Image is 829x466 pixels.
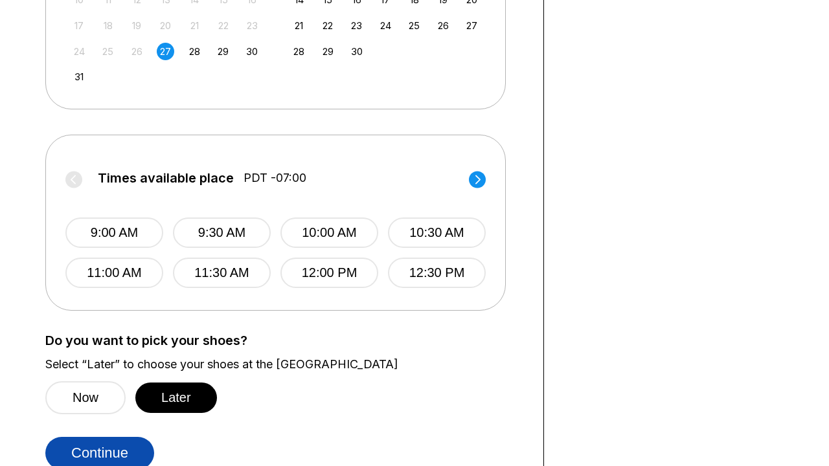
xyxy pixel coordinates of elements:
[244,43,261,60] div: Choose Saturday, August 30th, 2025
[319,17,337,34] div: Choose Monday, September 22nd, 2025
[45,357,524,372] label: Select “Later” to choose your shoes at the [GEOGRAPHIC_DATA]
[128,43,146,60] div: Not available Tuesday, August 26th, 2025
[128,17,146,34] div: Not available Tuesday, August 19th, 2025
[435,17,452,34] div: Choose Friday, September 26th, 2025
[290,43,308,60] div: Choose Sunday, September 28th, 2025
[463,17,481,34] div: Choose Saturday, September 27th, 2025
[98,171,234,185] span: Times available place
[377,17,394,34] div: Choose Wednesday, September 24th, 2025
[186,43,203,60] div: Choose Thursday, August 28th, 2025
[290,17,308,34] div: Choose Sunday, September 21st, 2025
[157,43,174,60] div: Choose Wednesday, August 27th, 2025
[319,43,337,60] div: Choose Monday, September 29th, 2025
[388,258,486,288] button: 12:30 PM
[173,217,271,248] button: 9:30 AM
[405,17,423,34] div: Choose Thursday, September 25th, 2025
[280,217,378,248] button: 10:00 AM
[186,17,203,34] div: Not available Thursday, August 21st, 2025
[280,258,378,288] button: 12:00 PM
[214,43,232,60] div: Choose Friday, August 29th, 2025
[244,17,261,34] div: Not available Saturday, August 23rd, 2025
[348,43,365,60] div: Choose Tuesday, September 30th, 2025
[45,381,126,414] button: Now
[244,171,306,185] span: PDT -07:00
[157,17,174,34] div: Not available Wednesday, August 20th, 2025
[65,217,163,248] button: 9:00 AM
[135,383,217,413] button: Later
[173,258,271,288] button: 11:30 AM
[71,17,88,34] div: Not available Sunday, August 17th, 2025
[71,43,88,60] div: Not available Sunday, August 24th, 2025
[45,333,524,348] label: Do you want to pick your shoes?
[348,17,365,34] div: Choose Tuesday, September 23rd, 2025
[99,17,117,34] div: Not available Monday, August 18th, 2025
[99,43,117,60] div: Not available Monday, August 25th, 2025
[71,68,88,85] div: Choose Sunday, August 31st, 2025
[214,17,232,34] div: Not available Friday, August 22nd, 2025
[388,217,486,248] button: 10:30 AM
[65,258,163,288] button: 11:00 AM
